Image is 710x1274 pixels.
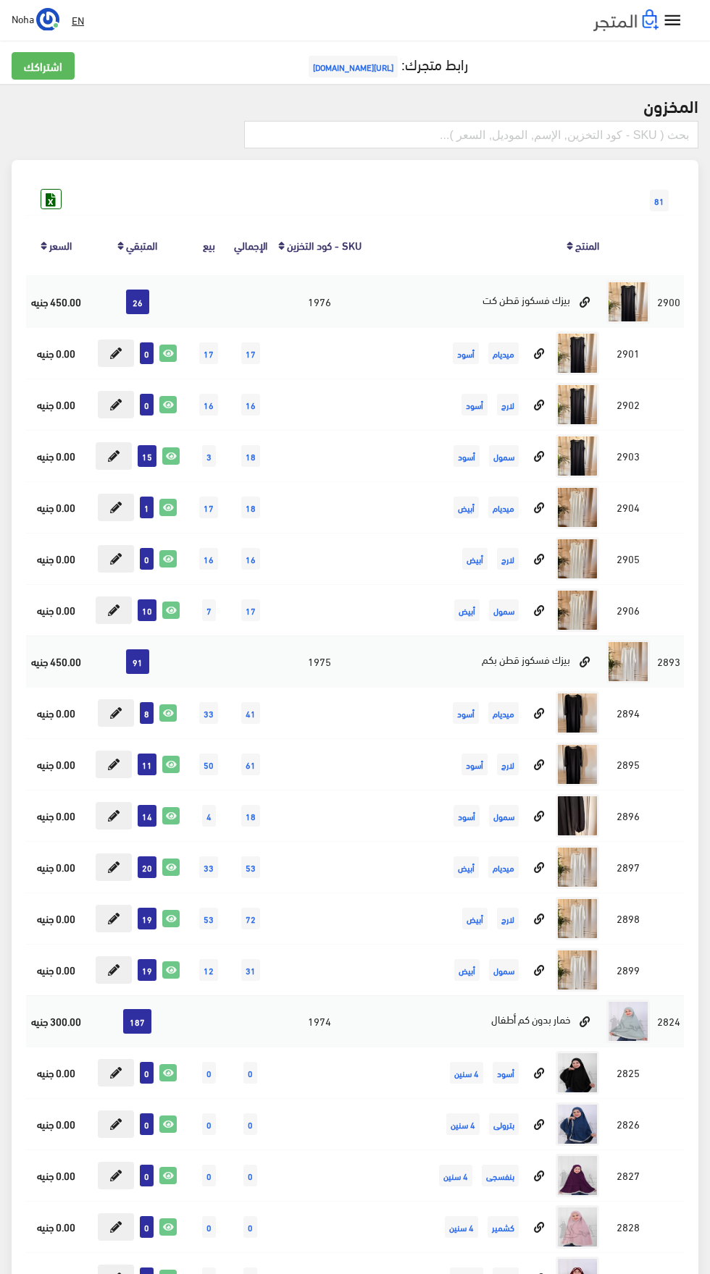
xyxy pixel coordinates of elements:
[26,995,87,1047] td: 300.00 جنيه
[603,1047,653,1098] td: 2825
[126,235,157,255] a: المتبقي
[593,9,659,31] img: .
[243,1216,257,1238] span: 0
[202,1113,216,1135] span: 0
[126,290,149,314] span: 26
[454,599,480,621] span: أبيض
[66,7,90,33] a: EN
[556,948,599,992] img: byzk-fskoz-ktn-bkm.jpg
[497,754,519,775] span: لارج
[243,1113,257,1135] span: 0
[453,342,479,364] span: أسود
[272,995,367,1047] td: 1974
[140,702,154,724] span: 8
[26,893,87,944] td: 0.00 جنيه
[603,841,653,893] td: 2897
[556,1051,599,1094] img: khmar-bdon-km-atfal.jpg
[603,327,653,379] td: 2901
[287,235,362,255] a: SKU - كود التخزين
[199,342,218,364] span: 17
[138,445,156,467] span: 15
[305,50,468,77] a: رابط متجرك:[URL][DOMAIN_NAME]
[488,702,519,724] span: ميديام
[454,497,479,518] span: أبيض
[488,1216,519,1238] span: كشمير
[603,1098,653,1149] td: 2826
[26,1098,87,1149] td: 0.00 جنيه
[12,9,34,28] span: Noha
[556,1205,599,1249] img: khmar-bdon-km-atfal.jpg
[461,754,488,775] span: أسود
[26,636,87,687] td: 450.00 جنيه
[241,342,260,364] span: 17
[368,276,603,328] td: بيزك فسكوز قطن كت
[453,702,479,724] span: أسود
[653,995,684,1047] td: 2824
[446,1113,480,1135] span: 4 سنين
[138,959,156,981] span: 19
[36,8,59,31] img: ...
[243,1165,257,1186] span: 0
[439,1165,472,1186] span: 4 سنين
[556,589,599,632] img: byzk-fskoz-ktn-kt.jpg
[72,11,84,29] u: EN
[202,1216,216,1238] span: 0
[26,738,87,790] td: 0.00 جنيه
[603,687,653,738] td: 2894
[603,533,653,584] td: 2905
[461,394,488,415] span: أسود
[12,96,698,114] h2: المخزون
[26,944,87,995] td: 0.00 جنيه
[489,445,519,467] span: سمول
[650,190,669,211] span: 81
[653,276,684,328] td: 2900
[199,394,218,415] span: 16
[603,738,653,790] td: 2895
[49,235,72,255] a: السعر
[202,445,216,467] span: 3
[199,497,218,518] span: 17
[202,599,216,621] span: 7
[272,276,367,328] td: 1976
[199,908,218,929] span: 53
[199,702,218,724] span: 33
[482,1165,519,1186] span: بنفسجى
[556,434,599,478] img: byzk-fskoz-ktn-kt.jpg
[241,497,260,518] span: 18
[368,636,603,687] td: بيزك فسكوز قطن بكم
[556,743,599,786] img: byzk-fskoz-ktn-bkm.jpg
[26,276,87,328] td: 450.00 جنيه
[368,995,603,1047] td: خمار بدون كم أطفال
[202,1165,216,1186] span: 0
[603,481,653,533] td: 2904
[241,394,260,415] span: 16
[241,908,260,929] span: 72
[653,636,684,687] td: 2893
[497,908,519,929] span: لارج
[603,379,653,430] td: 2902
[489,959,519,981] span: سمول
[241,805,260,827] span: 18
[556,691,599,735] img: byzk-fskoz-ktn-bkm.jpg
[138,856,156,878] span: 20
[603,790,653,841] td: 2896
[606,640,650,683] img: byzk-fskoz-ktn-bkm.jpg
[243,1062,257,1084] span: 0
[26,584,87,636] td: 0.00 جنيه
[138,754,156,775] span: 11
[26,790,87,841] td: 0.00 جنيه
[140,1165,154,1186] span: 0
[199,959,218,981] span: 12
[662,10,683,31] i: 
[489,599,519,621] span: سمول
[603,893,653,944] td: 2898
[489,1113,519,1135] span: بترولى
[188,215,229,275] th: بيع
[454,856,479,878] span: أبيض
[603,430,653,481] td: 2903
[140,1216,154,1238] span: 0
[241,754,260,775] span: 61
[241,856,260,878] span: 53
[202,805,216,827] span: 4
[556,897,599,940] img: byzk-fskoz-ktn-bkm.jpg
